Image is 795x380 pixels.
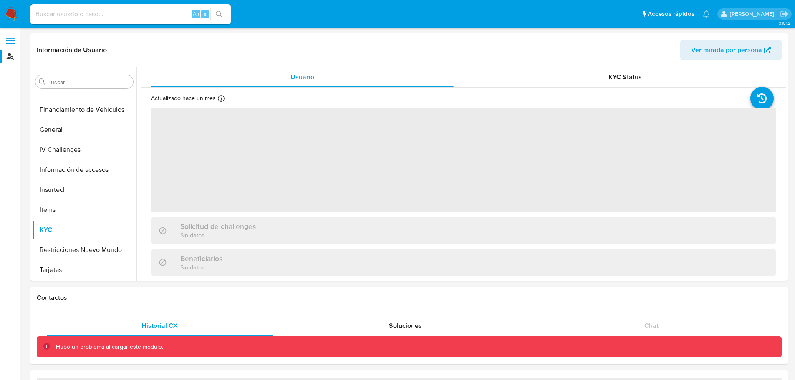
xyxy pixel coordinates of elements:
[180,222,256,231] h3: Solicitud de challenges
[151,94,216,102] p: Actualizado hace un mes
[180,231,256,239] p: Sin datos
[180,263,222,271] p: Sin datos
[32,260,136,280] button: Tarjetas
[56,343,163,351] p: Hubo un problema al cargar este módulo.
[151,108,776,212] span: ‌
[680,40,782,60] button: Ver mirada por persona
[151,217,776,244] div: Solicitud de challengesSin datos
[204,10,207,18] span: s
[37,46,107,54] h1: Información de Usuario
[151,249,776,276] div: BeneficiariosSin datos
[47,78,130,86] input: Buscar
[39,78,45,85] button: Buscar
[648,10,694,18] span: Accesos rápidos
[32,140,136,160] button: IV Challenges
[780,10,789,18] a: Salir
[32,200,136,220] button: Items
[32,120,136,140] button: General
[608,72,642,82] span: KYC Status
[730,10,777,18] p: bernabe.nolasco@mercadolibre.com
[141,321,178,330] span: Historial CX
[389,321,422,330] span: Soluciones
[37,294,782,302] h1: Contactos
[32,240,136,260] button: Restricciones Nuevo Mundo
[32,100,136,120] button: Financiamiento de Vehículos
[32,180,136,200] button: Insurtech
[703,10,710,18] a: Notificaciones
[644,321,659,330] span: Chat
[180,254,222,263] h3: Beneficiarios
[193,10,199,18] span: Alt
[210,8,227,20] button: search-icon
[691,40,762,60] span: Ver mirada por persona
[32,160,136,180] button: Información de accesos
[290,72,314,82] span: Usuario
[32,220,136,240] button: KYC
[30,9,231,20] input: Buscar usuario o caso...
